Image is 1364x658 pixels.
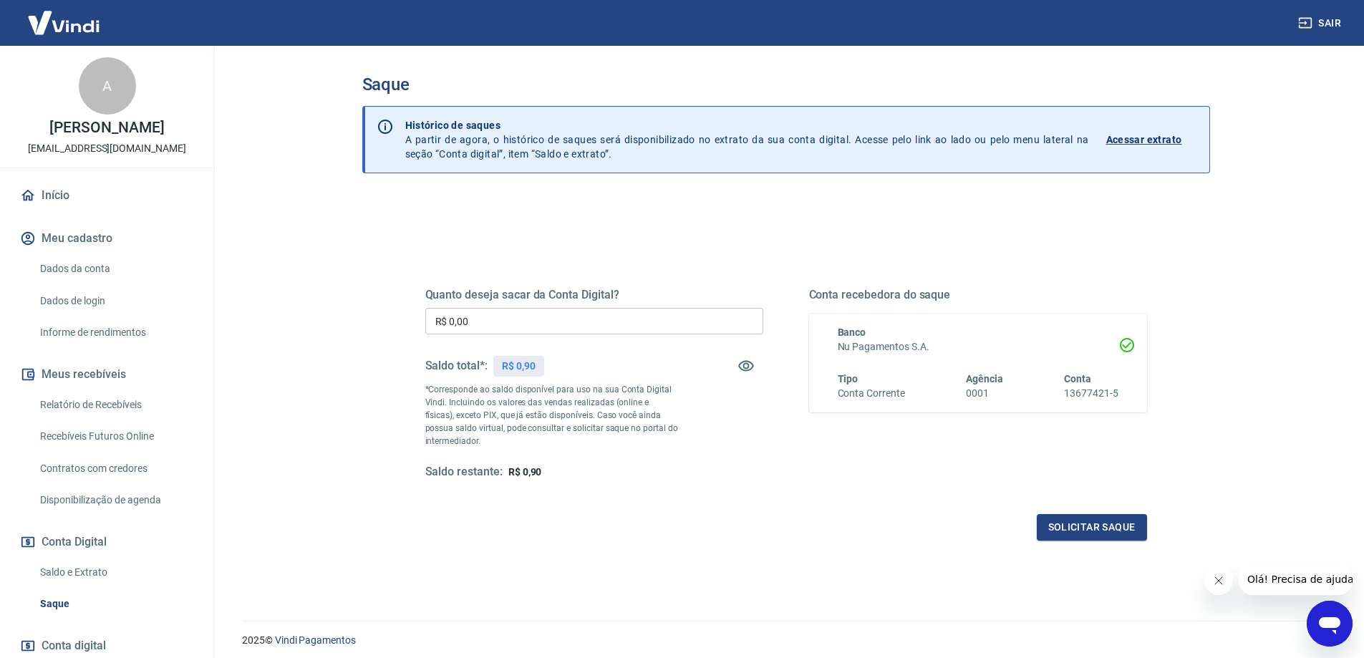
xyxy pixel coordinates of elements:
button: Solicitar saque [1037,514,1147,541]
iframe: Button to launch messaging window [1307,601,1353,647]
a: Dados de login [34,286,197,316]
img: Vindi [17,1,110,44]
span: Olá! Precisa de ajuda? [9,10,120,21]
iframe: Close message [1204,566,1233,595]
a: Saldo e Extrato [34,558,197,587]
p: R$ 0,90 [502,359,536,374]
a: Dados da conta [34,254,197,284]
p: [PERSON_NAME] [49,120,164,135]
h5: Conta recebedora do saque [809,288,1147,302]
a: Acessar extrato [1106,118,1198,161]
span: Conta [1064,373,1091,384]
a: Disponibilização de agenda [34,485,197,515]
a: Relatório de Recebíveis [34,390,197,420]
button: Conta Digital [17,526,197,558]
a: Contratos com credores [34,454,197,483]
span: Conta digital [42,636,106,656]
h6: Nu Pagamentos S.A. [838,339,1118,354]
h6: 0001 [966,386,1003,401]
span: Agência [966,373,1003,384]
p: A partir de agora, o histórico de saques será disponibilizado no extrato da sua conta digital. Ac... [405,118,1089,161]
h6: 13677421-5 [1064,386,1118,401]
a: Vindi Pagamentos [275,634,356,646]
p: 2025 © [242,633,1330,648]
div: A [79,57,136,115]
h5: Quanto deseja sacar da Conta Digital? [425,288,763,302]
span: R$ 0,90 [508,466,542,478]
h5: Saldo restante: [425,465,503,480]
a: Recebíveis Futuros Online [34,422,197,451]
p: *Corresponde ao saldo disponível para uso na sua Conta Digital Vindi. Incluindo os valores das ve... [425,383,679,447]
p: Histórico de saques [405,118,1089,132]
h6: Conta Corrente [838,386,905,401]
button: Meu cadastro [17,223,197,254]
span: Tipo [838,373,858,384]
h3: Saque [362,74,1210,95]
h5: Saldo total*: [425,359,488,373]
iframe: Message from company [1239,563,1353,595]
span: Banco [838,326,866,338]
p: [EMAIL_ADDRESS][DOMAIN_NAME] [28,141,186,156]
button: Sair [1295,10,1347,37]
a: Informe de rendimentos [34,318,197,347]
p: Acessar extrato [1106,132,1182,147]
a: Saque [34,589,197,619]
a: Início [17,180,197,211]
button: Meus recebíveis [17,359,197,390]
